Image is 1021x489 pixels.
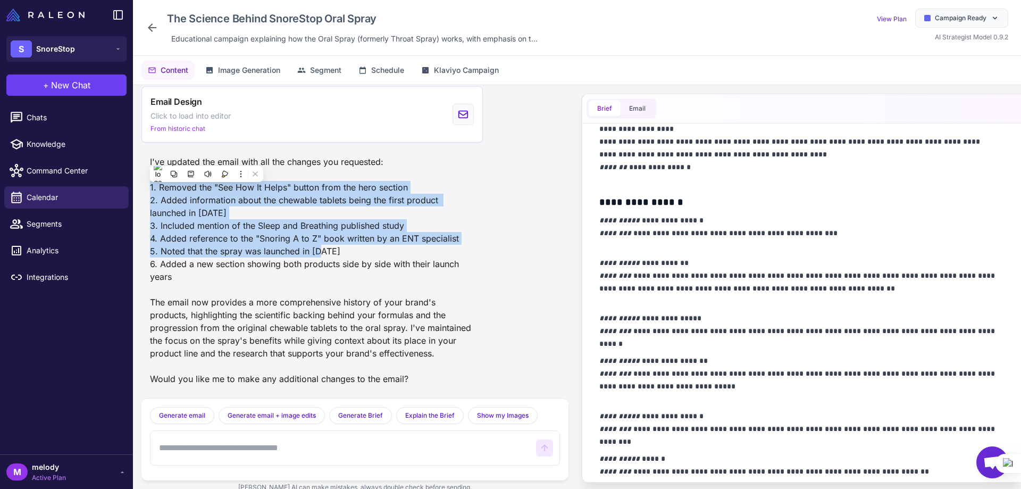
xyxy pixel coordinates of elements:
[27,138,120,150] span: Knowledge
[477,411,529,420] span: Show my Images
[27,192,120,203] span: Calendar
[405,411,455,420] span: Explain the Brief
[150,124,205,134] span: From historic chat
[310,64,341,76] span: Segment
[4,186,129,209] a: Calendar
[4,213,129,235] a: Segments
[877,15,907,23] a: View Plan
[352,60,411,80] button: Schedule
[4,106,129,129] a: Chats
[167,31,542,47] div: Click to edit description
[199,60,287,80] button: Image Generation
[150,95,202,108] span: Email Design
[935,33,1008,41] span: AI Strategist Model 0.9.2
[371,64,404,76] span: Schedule
[4,160,129,182] a: Command Center
[338,411,383,420] span: Generate Brief
[43,79,49,92] span: +
[36,43,75,55] span: SnoreStop
[161,64,188,76] span: Content
[6,463,28,480] div: M
[171,33,538,45] span: Educational campaign explaining how the Oral Spray (formerly Throat Spray) works, with emphasis o...
[434,64,499,76] span: Klaviyo Campaign
[150,407,214,424] button: Generate email
[32,473,66,483] span: Active Plan
[27,165,120,177] span: Command Center
[4,239,129,262] a: Analytics
[11,40,32,57] div: S
[27,112,120,123] span: Chats
[6,9,85,21] img: Raleon Logo
[163,9,542,29] div: Click to edit campaign name
[976,446,1008,478] a: Open chat
[6,74,127,96] button: +New Chat
[219,407,325,424] button: Generate email + image edits
[6,36,127,62] button: SSnoreStop
[27,271,120,283] span: Integrations
[415,60,505,80] button: Klaviyo Campaign
[589,101,621,117] button: Brief
[621,101,654,117] button: Email
[228,411,316,420] span: Generate email + image edits
[329,407,392,424] button: Generate Brief
[218,64,280,76] span: Image Generation
[27,245,120,256] span: Analytics
[51,79,90,92] span: New Chat
[468,407,538,424] button: Show my Images
[150,110,231,122] span: Click to load into editor
[27,218,120,230] span: Segments
[935,13,986,23] span: Campaign Ready
[4,133,129,155] a: Knowledge
[141,60,195,80] button: Content
[396,407,464,424] button: Explain the Brief
[159,411,205,420] span: Generate email
[141,151,483,389] div: I've updated the email with all the changes you requested: 1. Removed the "See How It Helps" butt...
[4,266,129,288] a: Integrations
[32,461,66,473] span: melody
[291,60,348,80] button: Segment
